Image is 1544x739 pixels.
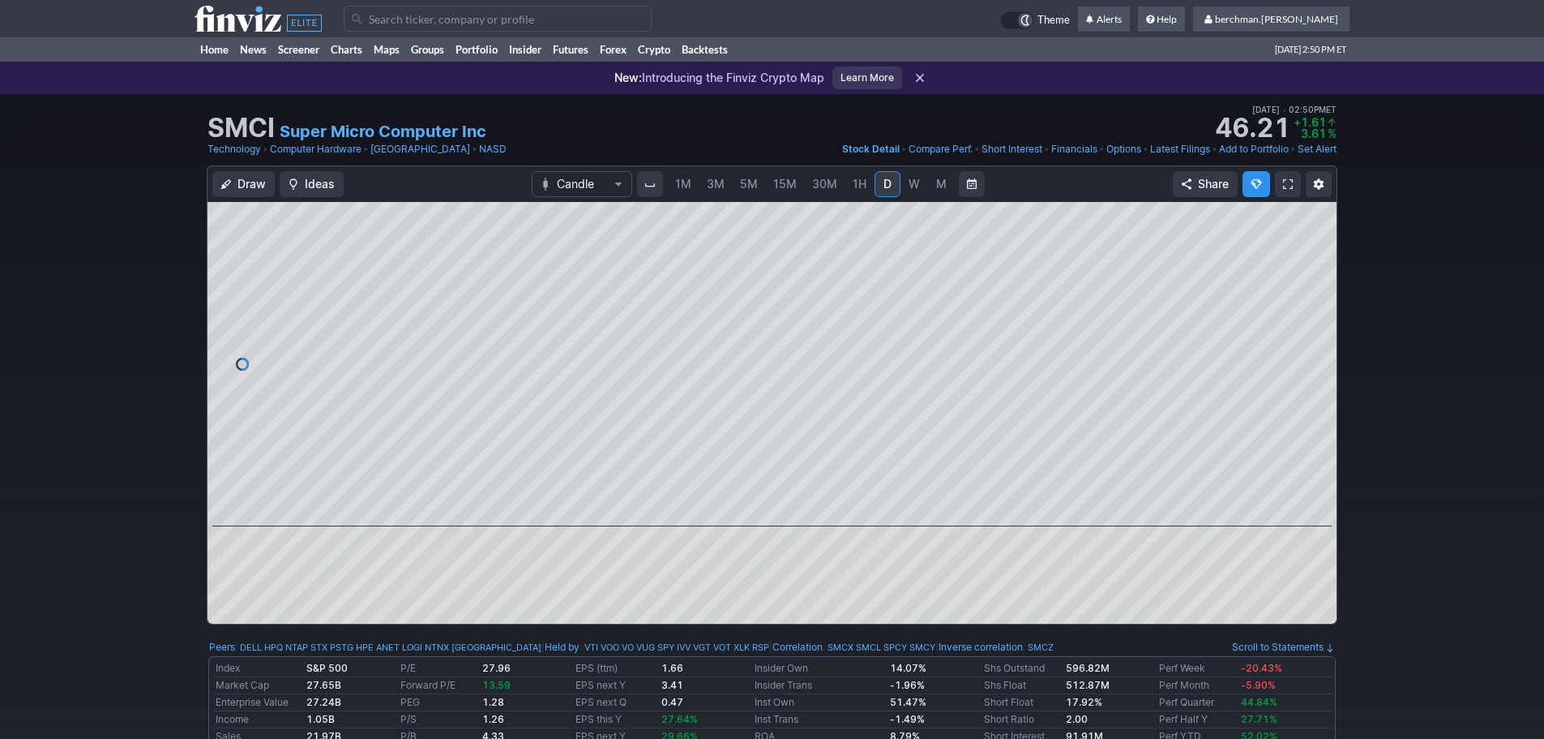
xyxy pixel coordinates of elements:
[584,639,598,655] a: VTI
[772,641,823,653] a: Correlation
[832,67,902,89] a: Learn More
[856,639,881,655] a: SMCL
[207,115,275,141] h1: SMCI
[982,141,1042,157] a: Short Interest
[1143,141,1148,157] span: •
[842,143,900,155] span: Stock Detail
[734,639,750,655] a: XLK
[482,679,511,691] span: 13.59
[1215,13,1338,25] span: berchman.[PERSON_NAME]
[935,639,1054,655] div: | :
[853,177,866,191] span: 1H
[547,37,594,62] a: Futures
[280,171,344,197] button: Ideas
[209,641,235,653] a: Peers
[601,639,619,655] a: VOO
[632,37,676,62] a: Crypto
[1241,679,1276,691] span: -5.90%
[614,71,642,84] span: New:
[1241,713,1277,725] span: 27.71%
[356,639,374,655] a: HPE
[397,677,479,694] td: Forward P/E
[812,177,837,191] span: 30M
[503,37,547,62] a: Insider
[482,662,511,674] b: 27.96
[212,171,275,197] button: Draw
[959,171,985,197] button: Range
[1150,143,1210,155] span: Latest Filings
[661,713,698,725] span: 27.64%
[1066,713,1088,725] a: 2.00
[713,639,731,655] a: VOT
[805,171,845,197] a: 30M
[1156,677,1238,694] td: Perf Month
[890,696,926,708] b: 51.47%
[1241,662,1282,674] span: -20.43%
[594,37,632,62] a: Forex
[1066,696,1102,708] a: 17.92%
[939,641,1023,653] a: Inverse correlation
[1212,141,1217,157] span: •
[668,171,699,197] a: 1M
[622,639,634,655] a: VO
[751,660,887,677] td: Insider Own
[363,141,369,157] span: •
[1106,141,1141,157] a: Options
[1198,176,1229,192] span: Share
[1215,115,1290,141] strong: 46.21
[909,141,973,157] a: Compare Perf.
[479,141,507,157] a: NASD
[981,660,1063,677] td: Shs Outstand
[306,679,341,691] b: 27.65B
[264,639,283,655] a: HPQ
[1156,711,1238,728] td: Perf Half Y
[212,694,303,711] td: Enterprise Value
[890,679,925,691] b: -1.96%
[305,176,335,192] span: Ideas
[936,177,947,191] span: M
[707,177,725,191] span: 3M
[984,713,1034,725] a: Short Ratio
[545,641,580,653] a: Held by
[875,171,900,197] a: D
[677,639,691,655] a: IVV
[237,176,266,192] span: Draw
[212,711,303,728] td: Income
[405,37,450,62] a: Groups
[1241,696,1277,708] span: 44.84%
[733,171,765,197] a: 5M
[752,639,769,655] a: RSP
[306,662,348,674] b: S&P 500
[928,171,954,197] a: M
[636,639,655,655] a: VUG
[637,171,663,197] button: Interval
[883,639,907,655] a: SPCY
[661,662,683,674] b: 1.66
[482,713,504,725] b: 1.26
[572,694,657,711] td: EPS next Q
[883,177,892,191] span: D
[769,639,935,655] div: | :
[766,171,804,197] a: 15M
[234,37,272,62] a: News
[1252,102,1337,117] span: [DATE] 02:50PM ET
[280,120,486,143] a: Super Micro Computer Inc
[1290,141,1296,157] span: •
[370,141,470,157] a: [GEOGRAPHIC_DATA]
[306,713,335,725] b: 1.05B
[1051,141,1097,157] a: Financials
[773,177,797,191] span: 15M
[263,141,268,157] span: •
[901,141,907,157] span: •
[397,711,479,728] td: P/S
[306,696,341,708] b: 27.24B
[909,143,973,155] span: Compare Perf.
[212,660,303,677] td: Index
[751,694,887,711] td: Inst Own
[397,694,479,711] td: PEG
[890,713,925,725] b: -1.49%
[1078,6,1130,32] a: Alerts
[845,171,874,197] a: 1H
